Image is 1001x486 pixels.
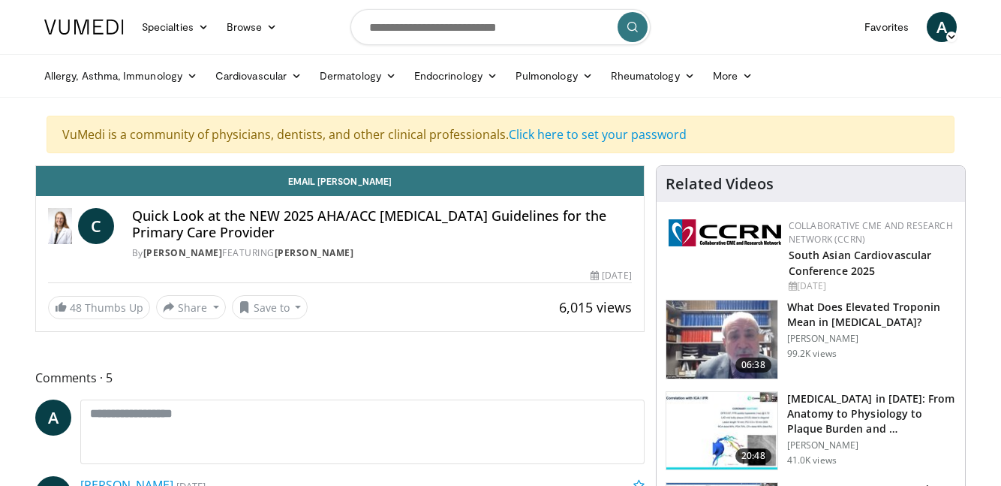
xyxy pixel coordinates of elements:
[666,391,956,471] a: 20:48 [MEDICAL_DATA] in [DATE]: From Anatomy to Physiology to Plaque Burden and … [PERSON_NAME] 4...
[669,219,781,246] img: a04ee3ba-8487-4636-b0fb-5e8d268f3737.png.150x105_q85_autocrop_double_scale_upscale_version-0.2.png
[666,300,777,379] img: 98daf78a-1d22-4ebe-927e-10afe95ffd94.150x105_q85_crop-smart_upscale.jpg
[311,61,405,91] a: Dermatology
[133,12,218,42] a: Specialties
[666,300,956,379] a: 06:38 What Does Elevated Troponin Mean in [MEDICAL_DATA]? [PERSON_NAME] 99.2K views
[927,12,957,42] a: A
[143,246,223,259] a: [PERSON_NAME]
[156,295,226,319] button: Share
[35,61,206,91] a: Allergy, Asthma, Immunology
[591,269,631,282] div: [DATE]
[735,448,771,463] span: 20:48
[232,295,308,319] button: Save to
[405,61,507,91] a: Endocrinology
[509,126,687,143] a: Click here to set your password
[44,20,124,35] img: VuMedi Logo
[132,208,632,240] h4: Quick Look at the NEW 2025 AHA/ACC [MEDICAL_DATA] Guidelines for the Primary Care Provider
[48,296,150,319] a: 48 Thumbs Up
[602,61,704,91] a: Rheumatology
[704,61,762,91] a: More
[787,333,956,345] p: [PERSON_NAME]
[78,208,114,244] a: C
[787,454,837,466] p: 41.0K views
[132,246,632,260] div: By FEATURING
[666,175,774,193] h4: Related Videos
[507,61,602,91] a: Pulmonology
[47,116,954,153] div: VuMedi is a community of physicians, dentists, and other clinical professionals.
[787,439,956,451] p: [PERSON_NAME]
[666,392,777,470] img: 823da73b-7a00-425d-bb7f-45c8b03b10c3.150x105_q85_crop-smart_upscale.jpg
[789,279,953,293] div: [DATE]
[35,400,71,436] a: A
[350,9,651,45] input: Search topics, interventions
[855,12,918,42] a: Favorites
[36,166,644,196] a: Email [PERSON_NAME]
[787,300,956,330] h3: What Does Elevated Troponin Mean in [MEDICAL_DATA]?
[48,208,72,244] img: Dr. Catherine P. Benziger
[275,246,354,259] a: [PERSON_NAME]
[789,219,953,246] a: Collaborative CME and Research Network (CCRN)
[787,348,837,360] p: 99.2K views
[218,12,287,42] a: Browse
[70,300,82,315] span: 48
[559,298,632,316] span: 6,015 views
[35,368,645,388] span: Comments 5
[735,358,771,373] span: 06:38
[787,391,956,436] h3: [MEDICAL_DATA] in [DATE]: From Anatomy to Physiology to Plaque Burden and …
[206,61,311,91] a: Cardiovascular
[789,248,932,278] a: South Asian Cardiovascular Conference 2025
